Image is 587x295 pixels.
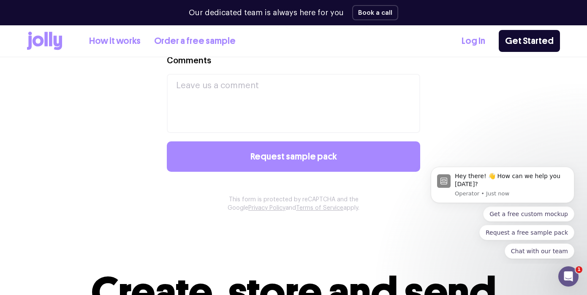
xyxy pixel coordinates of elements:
a: Privacy Policy [248,205,285,211]
a: Get Started [499,30,560,52]
a: How it works [89,34,141,48]
p: Our dedicated team is always here for you [189,7,344,19]
button: Request sample pack [167,141,420,172]
iframe: Intercom notifications message [418,159,587,264]
a: Log In [462,34,485,48]
iframe: Intercom live chat [558,266,579,287]
a: Order a free sample [154,34,236,48]
button: Book a call [352,5,398,20]
span: Request sample pack [250,152,337,161]
span: 1 [576,266,582,273]
p: This form is protected by reCAPTCHA and the Google and apply. [212,195,375,212]
a: Terms of Service [296,205,343,211]
label: Comments [167,55,211,67]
